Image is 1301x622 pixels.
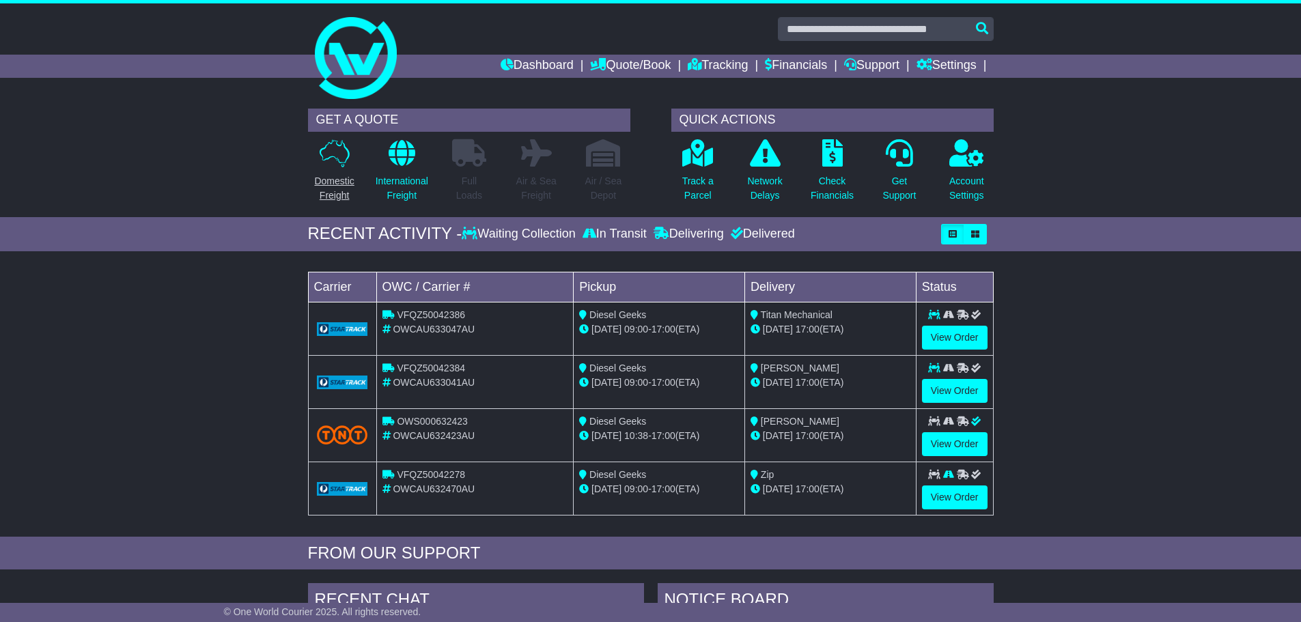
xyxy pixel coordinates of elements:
span: [DATE] [591,430,621,441]
span: [PERSON_NAME] [761,416,839,427]
img: GetCarrierServiceLogo [317,322,368,336]
a: View Order [922,432,988,456]
a: Quote/Book [590,55,671,78]
span: 17:00 [796,324,820,335]
a: Tracking [688,55,748,78]
a: Settings [917,55,977,78]
div: RECENT ACTIVITY - [308,224,462,244]
a: Track aParcel [682,139,714,210]
p: Check Financials [811,174,854,203]
span: [DATE] [763,377,793,388]
div: - (ETA) [579,376,739,390]
img: GetCarrierServiceLogo [317,482,368,496]
div: - (ETA) [579,322,739,337]
span: 17:00 [796,377,820,388]
span: VFQZ50042384 [397,363,465,373]
div: (ETA) [751,429,910,443]
span: VFQZ50042386 [397,309,465,320]
div: NOTICE BOARD [658,583,994,620]
img: TNT_Domestic.png [317,425,368,444]
p: Account Settings [949,174,984,203]
a: View Order [922,379,988,403]
div: In Transit [579,227,650,242]
div: Waiting Collection [462,227,578,242]
span: 17:00 [796,483,820,494]
div: (ETA) [751,322,910,337]
a: InternationalFreight [375,139,429,210]
span: OWS000632423 [397,416,468,427]
a: Financials [765,55,827,78]
a: Support [844,55,899,78]
span: [DATE] [763,430,793,441]
p: Air / Sea Depot [585,174,622,203]
div: - (ETA) [579,429,739,443]
p: Domestic Freight [314,174,354,203]
div: GET A QUOTE [308,109,630,132]
div: RECENT CHAT [308,583,644,620]
span: VFQZ50042278 [397,469,465,480]
a: AccountSettings [949,139,985,210]
a: NetworkDelays [746,139,783,210]
span: 17:00 [652,324,675,335]
span: [DATE] [591,377,621,388]
span: 09:00 [624,324,648,335]
span: 17:00 [796,430,820,441]
span: [DATE] [763,324,793,335]
p: Full Loads [452,174,486,203]
span: Zip [761,469,774,480]
span: [DATE] [763,483,793,494]
div: FROM OUR SUPPORT [308,543,994,563]
div: Delivering [650,227,727,242]
a: View Order [922,485,988,509]
p: International Freight [376,174,428,203]
div: - (ETA) [579,482,739,496]
span: OWCAU633041AU [393,377,475,388]
img: GetCarrierServiceLogo [317,376,368,389]
a: CheckFinancials [810,139,854,210]
td: Status [916,272,993,302]
p: Network Delays [747,174,782,203]
a: GetSupport [882,139,917,210]
span: 09:00 [624,483,648,494]
span: 17:00 [652,377,675,388]
span: Titan Mechanical [761,309,833,320]
p: Air & Sea Freight [516,174,557,203]
span: 17:00 [652,483,675,494]
p: Track a Parcel [682,174,714,203]
span: 17:00 [652,430,675,441]
span: 10:38 [624,430,648,441]
span: Diesel Geeks [589,363,646,373]
span: © One World Courier 2025. All rights reserved. [224,606,421,617]
span: Diesel Geeks [589,469,646,480]
div: (ETA) [751,376,910,390]
span: 09:00 [624,377,648,388]
td: OWC / Carrier # [376,272,574,302]
span: OWCAU633047AU [393,324,475,335]
a: DomesticFreight [313,139,354,210]
td: Carrier [308,272,376,302]
span: [DATE] [591,324,621,335]
span: [PERSON_NAME] [761,363,839,373]
div: Delivered [727,227,795,242]
span: OWCAU632423AU [393,430,475,441]
a: Dashboard [501,55,574,78]
div: QUICK ACTIONS [671,109,994,132]
p: Get Support [882,174,916,203]
td: Pickup [574,272,745,302]
span: Diesel Geeks [589,416,646,427]
span: Diesel Geeks [589,309,646,320]
span: OWCAU632470AU [393,483,475,494]
div: (ETA) [751,482,910,496]
td: Delivery [744,272,916,302]
a: View Order [922,326,988,350]
span: [DATE] [591,483,621,494]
